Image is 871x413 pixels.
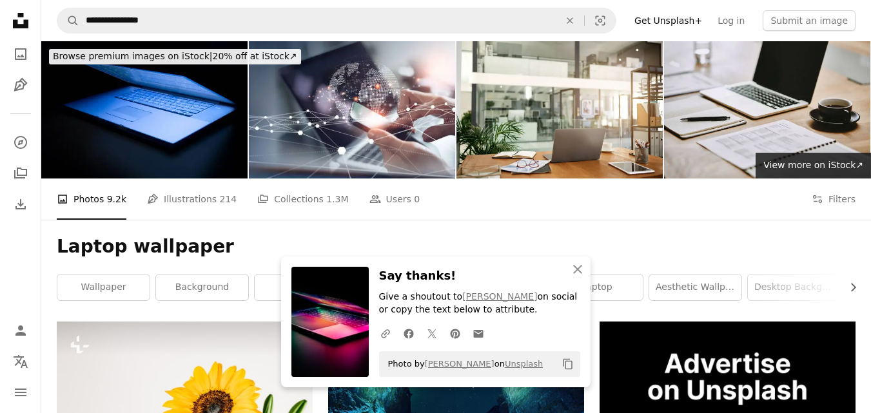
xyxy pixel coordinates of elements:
form: Find visuals sitewide [57,8,616,34]
a: [PERSON_NAME] [425,359,494,369]
a: desktop background [748,274,840,300]
a: a yellow sunflower in a clear vase [57,401,313,412]
a: Browse premium images on iStock|20% off at iStock↗ [41,41,309,72]
a: Collections [8,160,34,186]
a: Photos [8,41,34,67]
h3: Say thanks! [379,267,580,285]
a: Share on Pinterest [444,320,467,346]
p: Give a shoutout to on social or copy the text below to attribute. [379,291,580,316]
a: Share on Twitter [420,320,444,346]
span: 20% off at iStock ↗ [53,51,297,61]
img: Digital technology, internet network connection, big data, digital marketing IoT internet of thin... [249,41,455,178]
a: aesthetic wallpaper [649,274,741,300]
a: Illustrations [8,72,34,98]
button: Language [8,349,34,374]
a: Log in [710,10,752,31]
a: Share over email [467,320,490,346]
a: laptop [551,274,643,300]
a: Get Unsplash+ [627,10,710,31]
button: Filters [812,178,856,220]
a: northern lights [328,401,584,412]
button: Visual search [585,8,616,33]
button: Copy to clipboard [557,353,579,375]
img: Technology Series [41,41,248,178]
a: Collections 1.3M [257,178,348,220]
a: background [156,274,248,300]
h1: Laptop wallpaper [57,235,856,258]
button: scroll list to the right [841,274,856,300]
a: Illustrations 214 [147,178,237,220]
a: [PERSON_NAME] [462,291,537,302]
img: An organised workspace leads to more productivity [456,41,663,178]
a: Explore [8,130,34,155]
a: View more on iStock↗ [756,153,871,178]
span: Photo by on [382,354,543,374]
a: Users 0 [369,178,420,220]
a: desktop [255,274,347,300]
button: Clear [556,8,584,33]
span: 0 [414,192,420,206]
button: Submit an image [763,10,856,31]
span: Browse premium images on iStock | [53,51,212,61]
a: Unsplash [505,359,543,369]
a: Download History [8,191,34,217]
span: View more on iStock ↗ [763,160,863,170]
button: Menu [8,379,34,405]
a: wallpaper [57,274,150,300]
span: 214 [220,192,237,206]
span: 1.3M [326,192,348,206]
a: Share on Facebook [397,320,420,346]
button: Search Unsplash [57,8,79,33]
img: Shot of a notebook and laptop in an office [664,41,870,178]
a: Log in / Sign up [8,318,34,343]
